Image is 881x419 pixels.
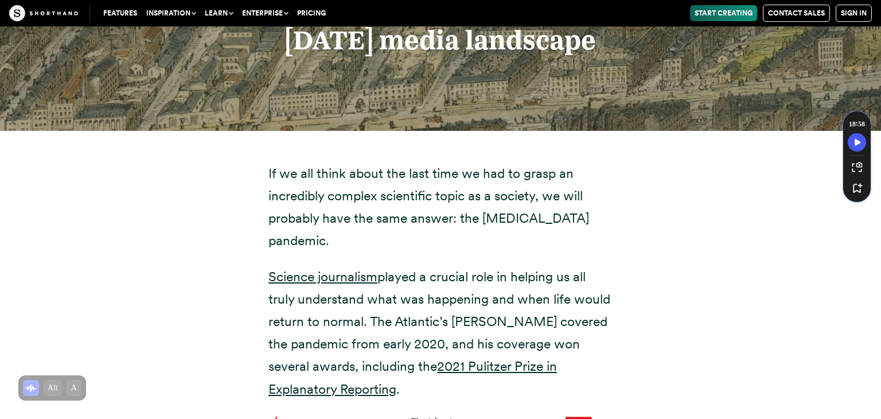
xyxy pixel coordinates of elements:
[836,5,872,22] a: Sign in
[9,5,78,21] img: The Craft
[293,5,330,21] a: Pricing
[763,5,830,22] a: Contact Sales
[237,5,293,21] button: Enterprise
[142,5,200,21] button: Inspiration
[268,269,377,285] a: Science journalism
[690,5,757,21] a: Start Creating
[200,5,237,21] button: Learn
[268,266,613,401] p: played a crucial role in helping us all truly understand what was happening and when life would r...
[99,5,142,21] a: Features
[268,162,613,252] p: If we all think about the last time we had to grasp an incredibly complex scientific topic as a s...
[268,358,557,397] a: 2021 Pulitzer Prize in Explanatory Reporting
